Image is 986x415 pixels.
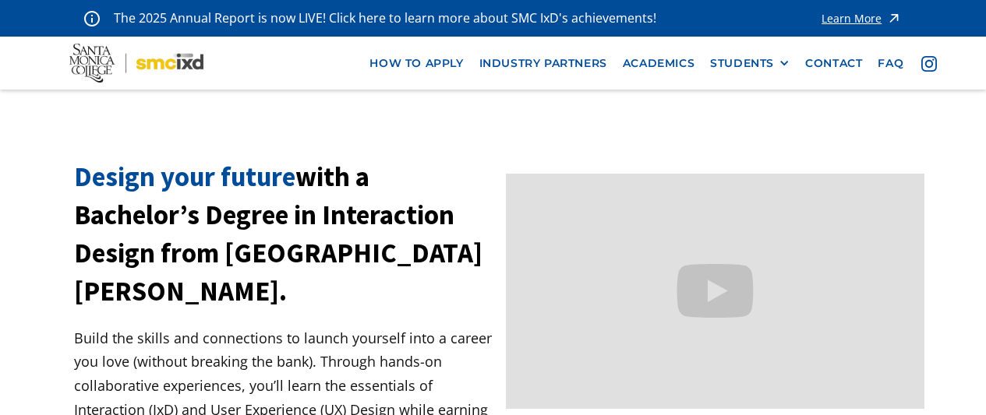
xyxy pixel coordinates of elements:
img: Santa Monica College - SMC IxD logo [69,44,204,83]
a: Academics [615,49,702,78]
div: Learn More [822,13,882,24]
img: icon - information - alert [84,10,100,26]
a: contact [797,49,870,78]
a: Learn More [822,8,902,29]
img: icon - instagram [921,56,937,72]
div: STUDENTS [710,57,790,70]
img: icon - arrow - alert [886,8,902,29]
a: industry partners [472,49,615,78]
span: Design your future [74,160,295,194]
div: STUDENTS [710,57,774,70]
a: how to apply [362,49,471,78]
p: The 2025 Annual Report is now LIVE! Click here to learn more about SMC IxD's achievements! [114,8,658,29]
h1: with a Bachelor’s Degree in Interaction Design from [GEOGRAPHIC_DATA][PERSON_NAME]. [74,158,493,311]
iframe: Design your future with a Bachelor's Degree in Interaction Design from Santa Monica College [506,174,925,409]
a: faq [870,49,911,78]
